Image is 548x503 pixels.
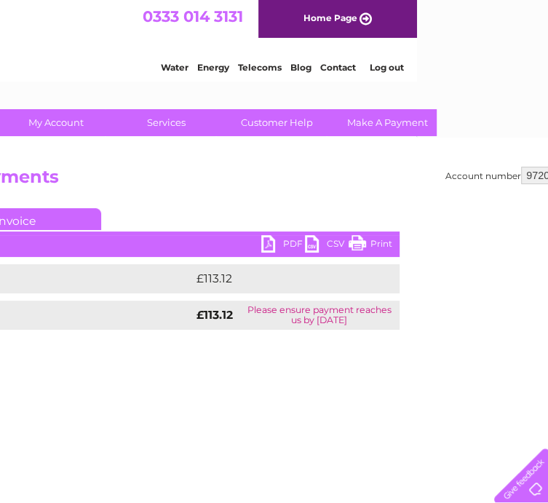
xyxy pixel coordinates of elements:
td: £113.12 [193,264,370,293]
a: Contact [451,62,487,73]
a: Energy [328,62,360,73]
a: Telecoms [369,62,413,73]
a: Customer Help [217,109,337,136]
a: CSV [305,235,349,256]
a: Make A Payment [327,109,448,136]
strong: £113.12 [196,308,233,322]
a: Print [349,235,392,256]
a: Services [106,109,226,136]
a: Water [292,62,319,73]
img: logo.png [19,38,93,82]
td: Please ensure payment reaches us by [DATE] [239,301,400,330]
a: 0333 014 3131 [274,7,374,25]
a: Log out [500,62,534,73]
a: Blog [421,62,442,73]
a: PDF [261,235,305,256]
